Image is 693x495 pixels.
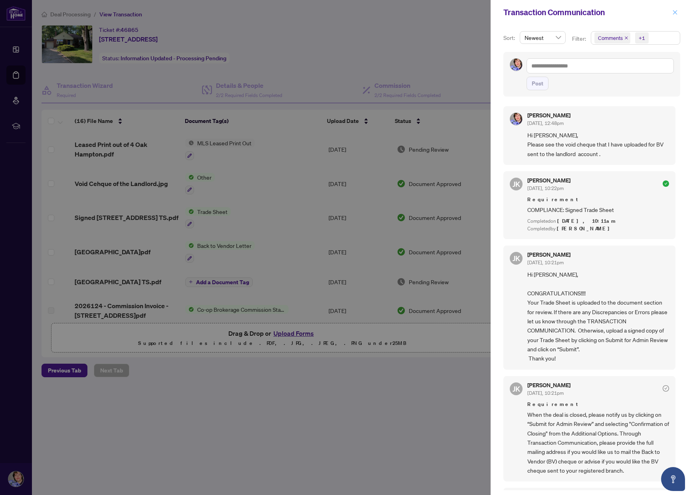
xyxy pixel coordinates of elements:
span: [DATE], 10:21pm [527,259,564,265]
button: Open asap [661,467,685,491]
span: Comments [598,34,623,42]
div: Completed by [527,225,669,233]
span: When the deal is closed, please notify us by clicking on “Submit for Admin Review” and selecting ... [527,410,669,475]
span: Requirement [527,400,669,408]
h5: [PERSON_NAME] [527,382,570,388]
span: check-circle [663,180,669,187]
span: Comments [594,32,630,44]
span: Hi [PERSON_NAME], CONGRATULATIONS!!!! Your Trade Sheet is uploaded to the document section for re... [527,270,669,363]
div: Completed on [527,218,669,225]
span: JK [513,383,520,394]
p: Sort: [503,34,517,42]
span: Hi [PERSON_NAME], Please see the void cheque that I have uploaded for BV sent to the landlord acc... [527,131,669,158]
div: Transaction Communication [503,6,670,18]
img: Profile Icon [510,59,522,71]
img: Profile Icon [510,113,522,125]
p: Filter: [572,34,587,43]
h5: [PERSON_NAME] [527,178,570,183]
span: [PERSON_NAME] [557,225,614,232]
div: +1 [639,34,645,42]
span: check-circle [663,385,669,392]
span: JK [513,178,520,190]
h5: [PERSON_NAME] [527,252,570,257]
span: [DATE], 10:22pm [527,185,564,191]
span: [DATE], 10:21pm [527,390,564,396]
h5: [PERSON_NAME] [527,113,570,118]
span: Newest [525,32,561,44]
span: Requirement [527,196,669,204]
span: close [672,10,678,15]
span: JK [513,253,520,264]
span: close [624,36,628,40]
span: [DATE], 10:11am [557,218,617,224]
span: COMPLIANCE: Signed Trade Sheet [527,205,669,214]
span: [DATE], 12:48pm [527,120,564,126]
button: Post [527,77,548,90]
